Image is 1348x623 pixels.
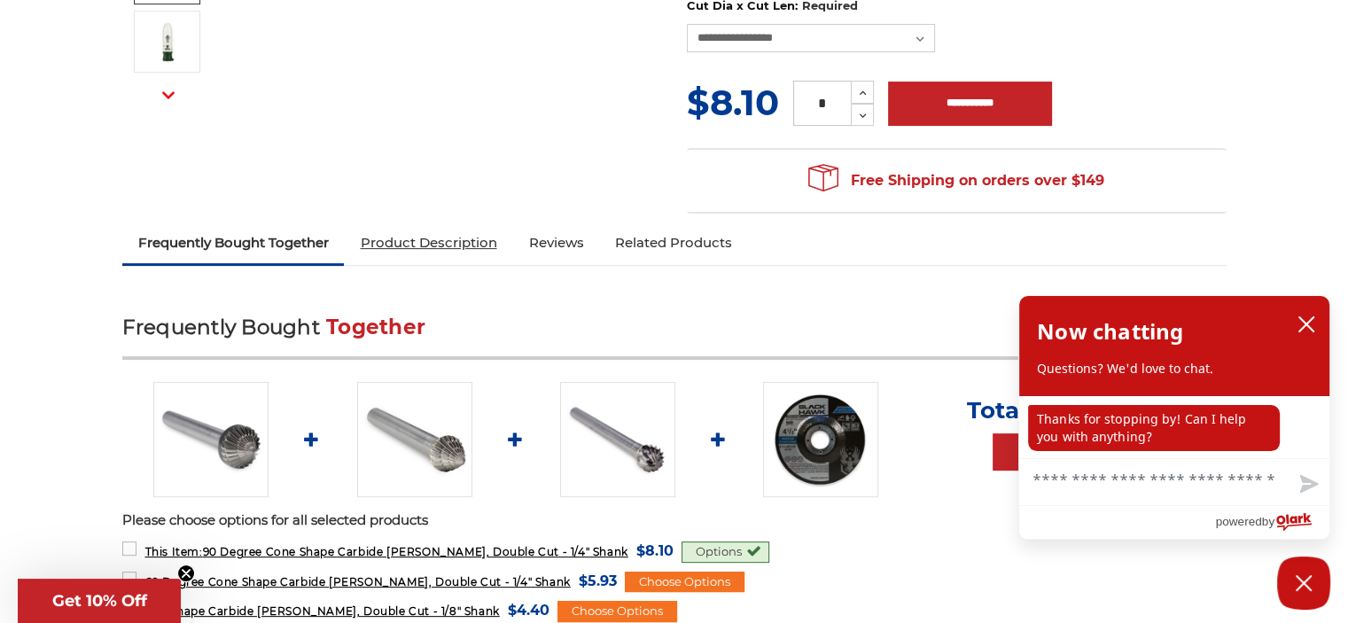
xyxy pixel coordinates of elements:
span: by [1262,510,1274,533]
img: 1/4" 90 degree cone double cut carbide bur [145,19,190,64]
img: SK-3 90 degree cone shape carbide burr 1/4" shank [153,382,269,497]
span: Get 10% Off [52,591,147,611]
span: Ball Shape Carbide [PERSON_NAME], Double Cut - 1/8" Shank [144,604,499,618]
span: $8.10 [687,81,779,124]
a: Add to Cart [993,433,1157,471]
button: Close teaser [177,565,195,582]
a: Frequently Bought Together [122,223,345,262]
button: Close Chatbox [1277,557,1330,610]
div: Options [682,541,769,563]
button: close chatbox [1292,311,1321,338]
span: $4.40 [508,598,549,622]
p: Please choose options for all selected products [122,510,1227,531]
strong: This Item: [144,545,202,558]
div: Choose Options [625,572,744,593]
a: Reviews [512,223,599,262]
span: $5.93 [579,569,617,593]
p: Questions? We'd love to chat. [1037,360,1312,378]
span: Free Shipping on orders over $149 [808,163,1104,199]
span: $8.10 [636,539,674,563]
span: Together [326,315,425,339]
span: Frequently Bought [122,315,320,339]
p: Total Price: [967,396,1182,424]
span: 90 Degree Cone Shape Carbide [PERSON_NAME], Double Cut - 1/4" Shank [144,545,627,558]
span: 60 Degree Cone Shape Carbide [PERSON_NAME], Double Cut - 1/4" Shank [144,575,570,588]
div: Choose Options [557,601,677,622]
div: chat [1019,396,1329,458]
button: Send message [1285,464,1329,505]
a: Related Products [599,223,748,262]
button: Next [147,75,190,113]
div: Get 10% OffClose teaser [18,579,181,623]
div: olark chatbox [1018,295,1330,540]
a: Powered by Olark [1215,506,1329,539]
p: Thanks for stopping by! Can I help you with anything? [1028,405,1280,451]
span: powered [1215,510,1261,533]
a: Product Description [344,223,512,262]
h2: Now chatting [1037,314,1183,349]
